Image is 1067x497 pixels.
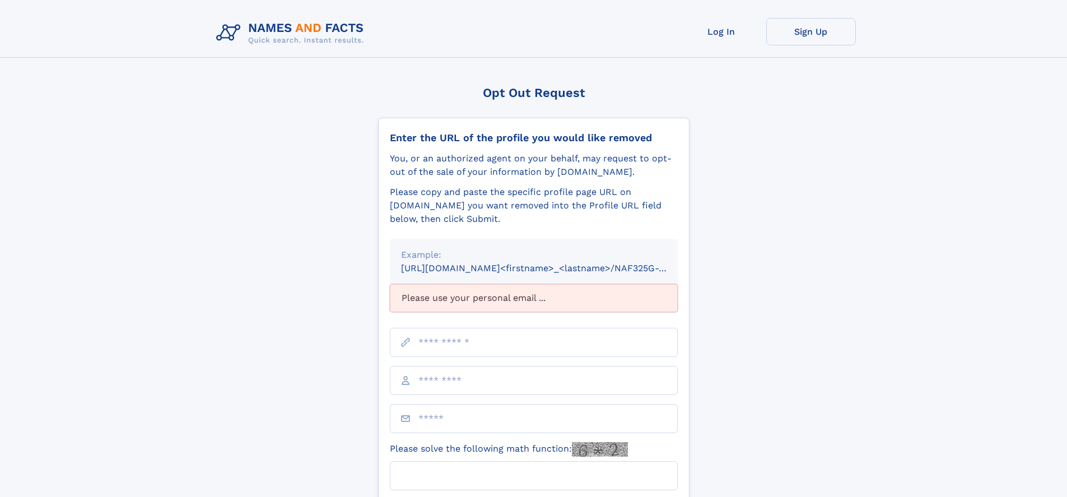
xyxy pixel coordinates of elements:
div: Please use your personal email ... [390,284,678,312]
div: Example: [401,248,667,262]
a: Sign Up [766,18,856,45]
a: Log In [677,18,766,45]
div: Opt Out Request [378,86,689,100]
label: Please solve the following math function: [390,442,628,457]
div: You, or an authorized agent on your behalf, may request to opt-out of the sale of your informatio... [390,152,678,179]
div: Please copy and paste the specific profile page URL on [DOMAIN_NAME] you want removed into the Pr... [390,185,678,226]
img: Logo Names and Facts [212,18,373,48]
small: [URL][DOMAIN_NAME]<firstname>_<lastname>/NAF325G-xxxxxxxx [401,263,699,273]
div: Enter the URL of the profile you would like removed [390,132,678,144]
